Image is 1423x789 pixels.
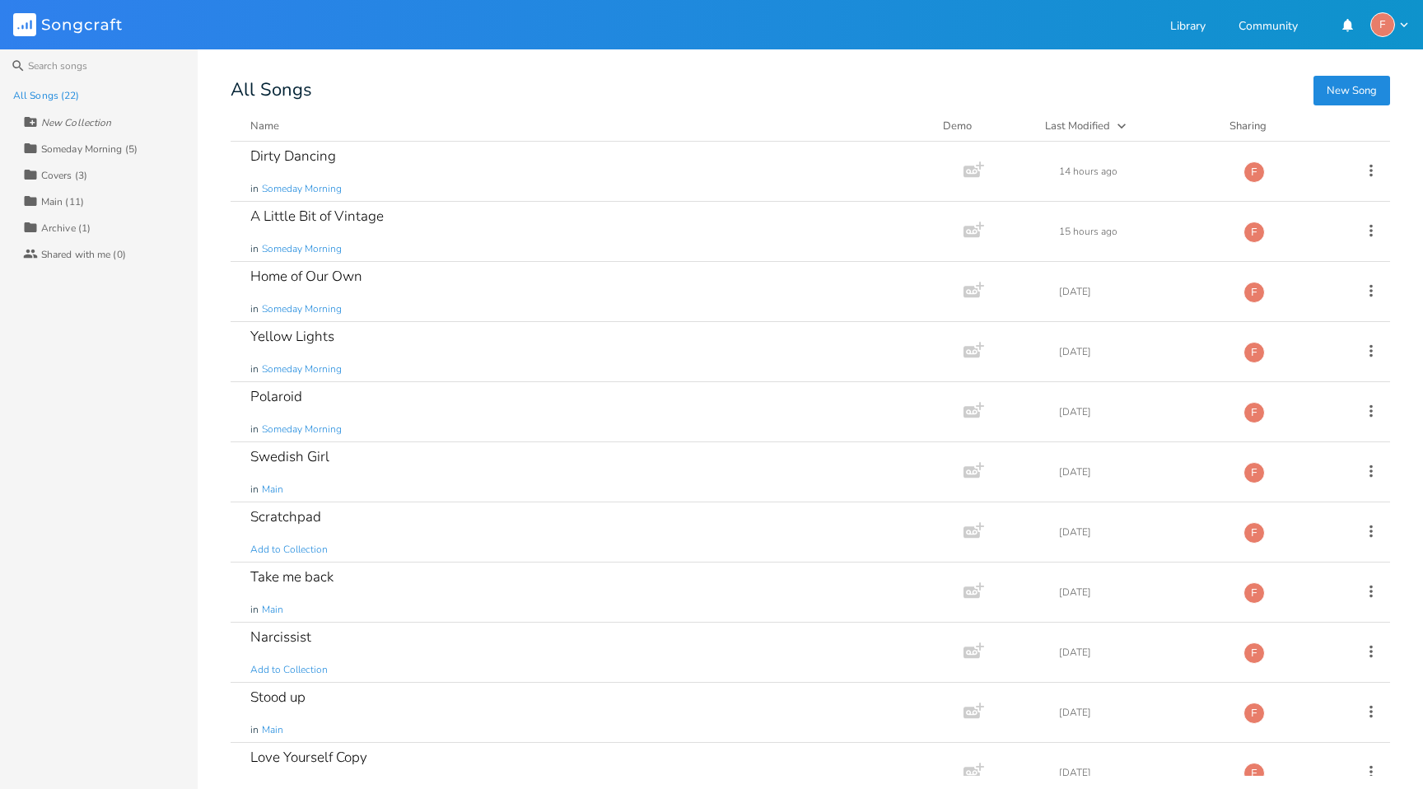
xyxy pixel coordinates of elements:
div: Covers (3) [41,170,87,180]
div: Main (11) [41,197,84,207]
div: [DATE] [1059,707,1224,717]
div: [DATE] [1059,647,1224,657]
span: in [250,423,259,437]
span: in [250,723,259,737]
div: fuzzyip [1243,763,1265,784]
span: in [250,362,259,376]
div: Last Modified [1045,119,1110,133]
div: All Songs (22) [13,91,79,100]
div: fuzzyip [1243,462,1265,483]
div: All Songs [231,82,1390,98]
a: Community [1239,21,1298,35]
a: Library [1170,21,1206,35]
div: [DATE] [1059,768,1224,777]
div: fuzzyip [1370,12,1395,37]
span: Add to Collection [250,543,328,557]
div: Take me back [250,570,334,584]
div: fuzzyip [1243,161,1265,183]
div: Demo [943,118,1025,134]
div: fuzzyip [1243,703,1265,724]
span: Someday Morning [262,302,342,316]
div: Shared with me (0) [41,250,126,259]
div: [DATE] [1059,587,1224,597]
div: 15 hours ago [1059,226,1224,236]
span: Someday Morning [262,182,342,196]
button: Name [250,118,923,134]
span: Main [262,483,283,497]
span: Main [262,603,283,617]
div: A Little Bit of Vintage [250,209,384,223]
div: [DATE] [1059,467,1224,477]
span: Someday Morning [262,362,342,376]
button: New Song [1313,76,1390,105]
div: Sharing [1229,118,1328,134]
div: fuzzyip [1243,342,1265,363]
span: in [250,182,259,196]
span: Main [262,723,283,737]
div: [DATE] [1059,527,1224,537]
div: Someday Morning (5) [41,144,138,154]
div: fuzzyip [1243,582,1265,604]
div: fuzzyip [1243,402,1265,423]
div: fuzzyip [1243,282,1265,303]
div: Swedish Girl [250,450,329,464]
button: Last Modified [1045,118,1210,134]
div: fuzzyip [1243,522,1265,544]
div: Dirty Dancing [250,149,336,163]
div: Name [250,119,279,133]
div: Home of Our Own [250,269,362,283]
span: in [250,483,259,497]
div: fuzzyip [1243,642,1265,664]
div: fuzzyip [1243,222,1265,243]
div: Scratchpad [250,510,321,524]
span: in [250,603,259,617]
div: [DATE] [1059,287,1224,296]
div: Yellow Lights [250,329,334,343]
div: [DATE] [1059,347,1224,357]
div: Narcissist [250,630,311,644]
span: Someday Morning [262,242,342,256]
div: Stood up [250,690,306,704]
span: in [250,302,259,316]
div: New Collection [41,118,111,128]
span: Add to Collection [250,663,328,677]
div: Love Yourself Copy [250,750,367,764]
div: 14 hours ago [1059,166,1224,176]
button: F [1370,12,1410,37]
div: Polaroid [250,390,302,404]
div: [DATE] [1059,407,1224,417]
span: in [250,242,259,256]
div: Archive (1) [41,223,91,233]
span: Someday Morning [262,423,342,437]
